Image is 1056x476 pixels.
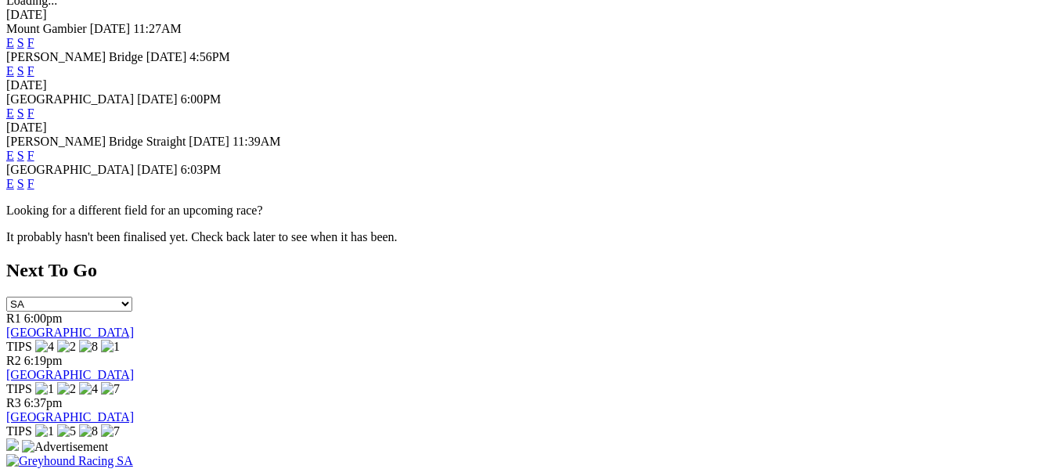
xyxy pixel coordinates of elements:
[181,92,222,106] span: 6:00PM
[6,8,1050,22] div: [DATE]
[27,106,34,120] a: F
[232,135,281,148] span: 11:39AM
[27,177,34,190] a: F
[6,438,19,451] img: 15187_Greyhounds_GreysPlayCentral_Resize_SA_WebsiteBanner_300x115_2025.jpg
[133,22,182,35] span: 11:27AM
[57,340,76,354] img: 2
[6,454,133,468] img: Greyhound Racing SA
[6,340,32,353] span: TIPS
[17,177,24,190] a: S
[101,424,120,438] img: 7
[17,106,24,120] a: S
[137,163,178,176] span: [DATE]
[189,135,229,148] span: [DATE]
[27,36,34,49] a: F
[6,410,134,424] a: [GEOGRAPHIC_DATA]
[6,230,398,243] partial: It probably hasn't been finalised yet. Check back later to see when it has been.
[6,121,1050,135] div: [DATE]
[6,78,1050,92] div: [DATE]
[6,64,14,78] a: E
[79,424,98,438] img: 8
[35,424,54,438] img: 1
[22,440,108,454] img: Advertisement
[79,382,98,396] img: 4
[6,22,87,35] span: Mount Gambier
[57,382,76,396] img: 2
[137,92,178,106] span: [DATE]
[6,177,14,190] a: E
[35,340,54,354] img: 4
[17,149,24,162] a: S
[90,22,131,35] span: [DATE]
[189,50,230,63] span: 4:56PM
[6,382,32,395] span: TIPS
[35,382,54,396] img: 1
[24,396,63,409] span: 6:37pm
[6,260,1050,281] h2: Next To Go
[6,92,134,106] span: [GEOGRAPHIC_DATA]
[101,340,120,354] img: 1
[6,163,134,176] span: [GEOGRAPHIC_DATA]
[181,163,222,176] span: 6:03PM
[57,424,76,438] img: 5
[17,36,24,49] a: S
[24,354,63,367] span: 6:19pm
[6,368,134,381] a: [GEOGRAPHIC_DATA]
[6,50,143,63] span: [PERSON_NAME] Bridge
[24,312,63,325] span: 6:00pm
[6,424,32,438] span: TIPS
[27,149,34,162] a: F
[6,326,134,339] a: [GEOGRAPHIC_DATA]
[6,149,14,162] a: E
[6,36,14,49] a: E
[6,396,21,409] span: R3
[6,204,1050,218] p: Looking for a different field for an upcoming race?
[79,340,98,354] img: 8
[101,382,120,396] img: 7
[6,312,21,325] span: R1
[6,106,14,120] a: E
[27,64,34,78] a: F
[146,50,187,63] span: [DATE]
[6,135,186,148] span: [PERSON_NAME] Bridge Straight
[6,354,21,367] span: R2
[17,64,24,78] a: S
